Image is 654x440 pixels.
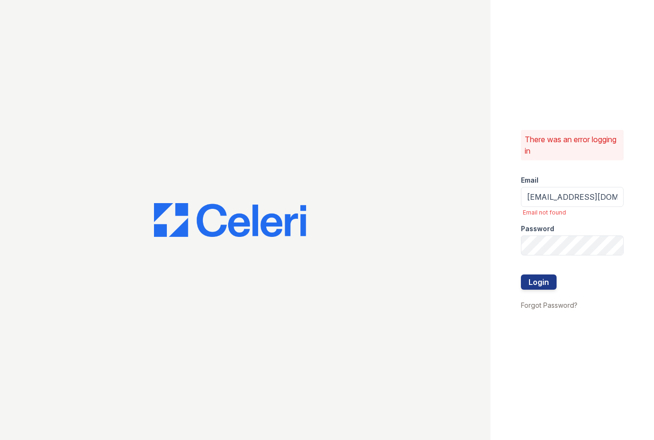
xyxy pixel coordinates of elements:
button: Login [521,274,557,290]
img: CE_Logo_Blue-a8612792a0a2168367f1c8372b55b34899dd931a85d93a1a3d3e32e68fde9ad4.png [154,203,306,237]
span: Email not found [523,209,624,216]
label: Password [521,224,554,234]
label: Email [521,176,539,185]
p: There was an error logging in [525,134,620,156]
a: Forgot Password? [521,301,577,309]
